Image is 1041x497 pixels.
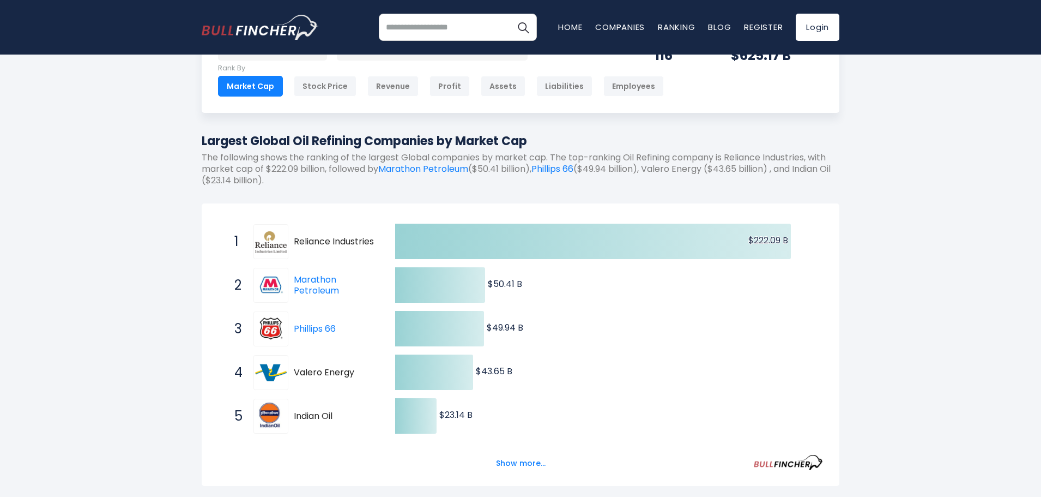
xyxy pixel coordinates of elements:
div: Revenue [367,76,419,97]
img: Valero Energy [255,357,287,388]
img: Marathon Petroleum [255,270,287,301]
a: Register [744,21,783,33]
a: Phillips 66 [253,312,294,346]
text: $43.65 B [476,365,512,378]
span: 5 [229,407,240,426]
div: 116 [655,47,704,64]
span: 3 [229,320,240,338]
div: Assets [481,76,525,97]
a: Phillips 66 [531,163,573,175]
text: $23.14 B [439,409,473,421]
span: Reliance Industries [294,236,376,248]
a: Ranking [658,21,695,33]
span: 1 [229,232,240,251]
a: Phillips 66 [294,322,336,335]
span: 2 [229,276,240,295]
a: Marathon Petroleum [378,163,468,175]
a: Login [796,14,839,41]
div: $625.17 B [731,47,823,64]
text: $50.41 B [488,278,522,290]
div: Employees [603,76,664,97]
div: Stock Price [294,76,356,97]
a: Companies [595,21,645,33]
img: bullfincher logo [202,15,319,40]
img: Indian Oil [255,400,287,432]
img: Reliance Industries [255,231,287,253]
a: Go to homepage [202,15,319,40]
div: Market Cap [218,76,283,97]
a: Blog [708,21,731,33]
img: Phillips 66 [255,313,287,345]
text: $222.09 B [748,234,788,247]
span: Valero Energy [294,367,376,379]
p: The following shows the ranking of the largest Global companies by market cap. The top-ranking Oi... [202,152,839,186]
span: Indian Oil [294,411,376,422]
div: Liabilities [536,76,592,97]
a: Marathon Petroleum [294,273,339,297]
p: Rank By [218,64,664,73]
div: Profit [429,76,470,97]
span: 4 [229,363,240,382]
a: Marathon Petroleum [253,268,294,303]
button: Search [510,14,537,41]
h1: Largest Global Oil Refining Companies by Market Cap [202,132,839,150]
text: $49.94 B [487,321,523,334]
button: Show more... [489,454,552,472]
a: Home [558,21,582,33]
